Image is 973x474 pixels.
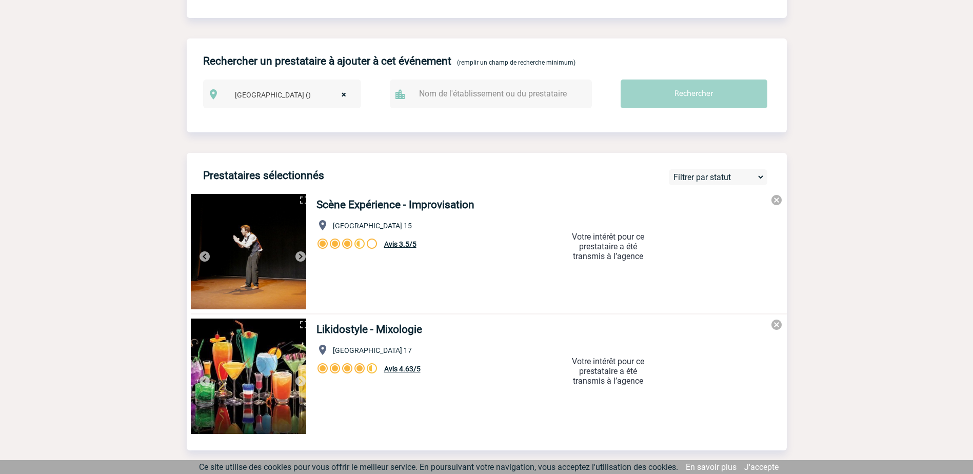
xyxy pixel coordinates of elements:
img: baseline_location_on_white_24dp-b.png [316,344,329,356]
span: Ile de France () [231,88,356,102]
img: 1.jpg [191,194,306,309]
p: Votre intérêt pour ce prestataire a été transmis à l’agence [563,232,653,261]
a: J'accepte [744,462,779,472]
a: Vous êtes sur le point de supprimer ce prestataire de votre sélection. Souhaitez-vous confirmer c... [770,319,783,333]
h4: Prestataires sélectionnés [203,169,324,182]
span: Ce site utilise des cookies pour vous offrir le meilleur service. En poursuivant votre navigation... [199,462,678,472]
a: Vous êtes sur le point de supprimer ce prestataire de votre sélection. Souhaitez-vous confirmer c... [770,194,783,208]
a: Scène Expérience - Improvisation [316,199,474,211]
img: baseline_location_on_white_24dp-b.png [316,219,329,231]
h4: Rechercher un prestataire à ajouter à cet événement [203,55,451,67]
input: Nom de l'établissement ou du prestataire [416,86,575,101]
span: Avis 4.63/5 [384,365,421,373]
span: (remplir un champ de recherche minimum) [457,59,575,66]
span: [GEOGRAPHIC_DATA] 15 [333,222,412,230]
span: × [342,88,346,102]
p: Votre intérêt pour ce prestataire a été transmis à l’agence [563,357,653,386]
input: Rechercher [621,80,767,108]
a: En savoir plus [686,462,737,472]
span: Avis 3.5/5 [384,240,416,248]
a: Likidostyle - Mixologie [316,323,422,335]
span: [GEOGRAPHIC_DATA] 17 [333,346,412,354]
img: 1.jpg [191,319,306,434]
